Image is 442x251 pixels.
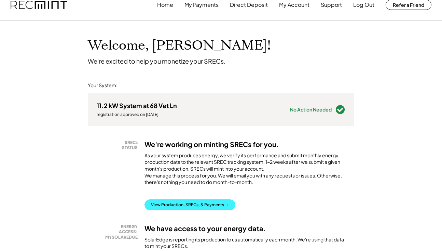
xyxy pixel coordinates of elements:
[88,57,225,65] div: We're excited to help you monetize your SRECs.
[97,112,177,117] div: registration approved on [DATE]
[144,236,345,250] div: SolarEdge is reporting its production to us automatically each month. We're using that data to mi...
[144,224,266,233] h3: We have access to your energy data.
[11,1,67,9] img: recmint-logotype%403x.png
[88,82,118,89] div: Your System:
[290,107,332,112] div: No Action Needed
[100,224,138,240] div: ENERGY ACCESS: MYSOLAREDGE
[144,140,279,149] h3: We're working on minting SRECs for you.
[88,38,271,54] h1: Welcome, [PERSON_NAME]!
[100,140,138,150] div: SRECs STATUS
[97,102,177,109] div: 11.2 kW System at 68 Vet Ln
[144,152,345,189] div: As your system produces energy, we verify its performance and submit monthly energy production da...
[144,199,235,210] button: View Production, SRECs, & Payments →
